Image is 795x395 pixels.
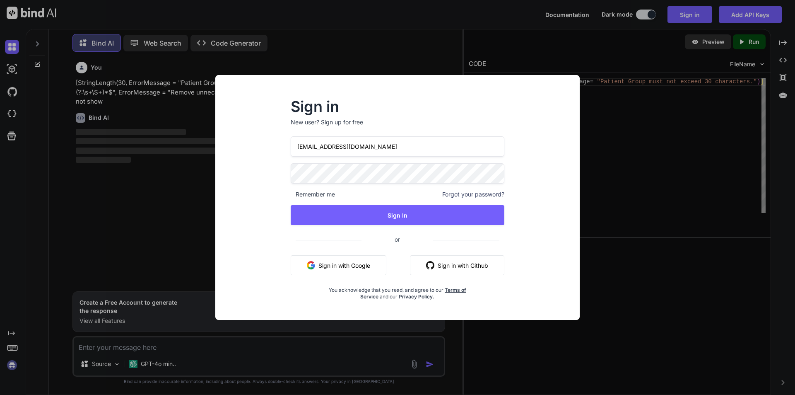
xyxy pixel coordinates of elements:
[291,100,504,113] h2: Sign in
[291,136,504,157] input: Login or Email
[360,287,466,300] a: Terms of Service
[410,255,504,275] button: Sign in with Github
[399,293,434,300] a: Privacy Policy.
[426,261,434,269] img: github
[326,282,469,300] div: You acknowledge that you read, and agree to our and our
[361,229,433,250] span: or
[291,118,504,136] p: New user?
[291,190,335,199] span: Remember me
[321,118,363,126] div: Sign up for free
[291,205,504,225] button: Sign In
[291,255,386,275] button: Sign in with Google
[307,261,315,269] img: google
[442,190,504,199] span: Forgot your password?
